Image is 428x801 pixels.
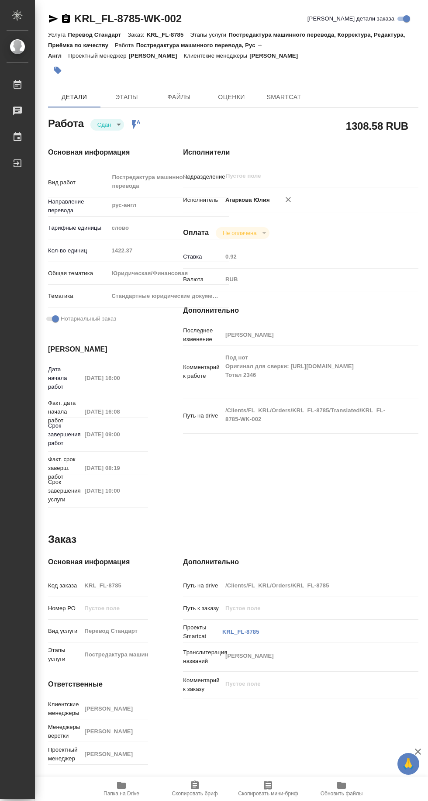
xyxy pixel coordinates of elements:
p: Перевод Стандарт [68,31,128,38]
input: Пустое поле [81,602,148,615]
p: Факт. срок заверш. работ [48,455,81,481]
div: RUB [222,272,399,287]
span: Скопировать мини-бриф [238,791,298,797]
button: Обновить файлы [305,777,378,801]
textarea: [PERSON_NAME] [222,649,399,663]
p: Тарифные единицы [48,224,108,232]
p: Направление перевода [48,197,108,215]
input: Пустое поле [222,328,399,341]
span: Оценки [211,92,252,103]
h2: Работа [48,115,84,131]
input: Пустое поле [222,579,399,592]
p: Путь к заказу [183,604,222,613]
input: Пустое поле [81,648,148,661]
p: Клиентские менеджеры [184,52,250,59]
p: Услуга [48,31,68,38]
input: Пустое поле [81,625,148,637]
p: Комментарий к работе [183,363,222,380]
p: Последнее изменение [183,326,222,344]
div: Стандартные юридические документы, договоры, уставы [108,289,229,304]
span: Обновить файлы [321,791,363,797]
p: Этапы услуги [190,31,228,38]
input: Пустое поле [81,372,148,384]
h4: Дополнительно [183,305,418,316]
h4: Ответственные [48,679,148,690]
p: Комментарий к заказу [183,676,222,694]
span: Скопировать бриф [172,791,217,797]
p: Общая тематика [48,269,108,278]
input: Пустое поле [108,244,229,257]
input: Пустое поле [225,171,378,181]
input: Пустое поле [81,428,148,441]
input: Пустое поле [81,579,148,592]
p: [PERSON_NAME] [249,52,304,59]
span: Папка на Drive [104,791,139,797]
p: Клиентские менеджеры [48,700,81,718]
button: Сдан [95,121,114,128]
button: Папка на Drive [85,777,158,801]
h4: Основная информация [48,557,148,567]
span: [PERSON_NAME] детали заказа [307,14,394,23]
div: Юридическая/Финансовая [108,266,229,281]
p: Номер РО [48,604,81,613]
button: Скопировать ссылку [61,14,71,24]
p: Кол-во единиц [48,246,108,255]
input: Пустое поле [81,405,148,418]
a: KRL_FL-8785 [222,628,259,635]
a: KRL_FL-8785-WK-002 [74,13,182,24]
button: 🙏 [397,753,419,775]
input: Пустое поле [222,602,399,615]
p: Путь на drive [183,411,222,420]
button: Добавить тэг [48,61,67,80]
input: Пустое поле [81,462,148,474]
textarea: Под нот Оригинал для сверки: [URL][DOMAIN_NAME] Тотал 2346 [222,350,399,391]
button: Скопировать ссылку для ЯМессенджера [48,14,59,24]
p: [PERSON_NAME] [129,52,184,59]
textarea: /Clients/FL_KRL/Orders/KRL_FL-8785/Translated/KRL_FL-8785-WK-002 [222,403,399,427]
button: Удалить исполнителя [279,190,298,209]
p: Постредактура машинного перевода, Рус → Англ [48,42,262,59]
h2: 1308.58 RUB [346,118,408,133]
p: Этапы услуги [48,646,81,663]
span: SmartCat [263,92,305,103]
input: Пустое поле [81,484,148,497]
p: Вид работ [48,178,108,187]
p: Вид услуги [48,627,81,635]
input: Пустое поле [81,702,148,715]
span: 🙏 [401,755,416,773]
p: Проекты Smartcat [183,623,222,641]
button: Скопировать мини-бриф [231,777,305,801]
input: Пустое поле [81,748,148,760]
p: Факт. дата начала работ [48,399,81,425]
p: Срок завершения услуги [48,478,81,504]
span: Детали [53,92,95,103]
h4: Исполнители [183,147,418,158]
button: Не оплачена [220,229,259,237]
div: Сдан [90,119,124,131]
h4: [PERSON_NAME] [48,344,148,355]
p: Дата начала работ [48,365,81,391]
input: Пустое поле [222,250,399,263]
p: KRL_FL-8785 [147,31,190,38]
span: Этапы [106,92,148,103]
p: Работа [115,42,136,48]
h2: Заказ [48,532,76,546]
p: Заказ: [128,31,146,38]
p: Код заказа [48,581,81,590]
p: Менеджеры верстки [48,723,81,740]
div: слово [108,221,229,235]
p: Проектный менеджер [48,746,81,763]
p: Транслитерация названий [183,648,222,666]
h4: Дополнительно [183,557,418,567]
p: Срок завершения работ [48,421,81,448]
span: Нотариальный заказ [61,314,116,323]
input: Пустое поле [81,725,148,738]
div: Сдан [216,227,269,239]
p: Проектный менеджер [68,52,128,59]
p: Агаркова Юлия [222,196,270,204]
p: Тематика [48,292,108,300]
button: Скопировать бриф [158,777,231,801]
p: Путь на drive [183,581,222,590]
h4: Основная информация [48,147,148,158]
span: Файлы [158,92,200,103]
